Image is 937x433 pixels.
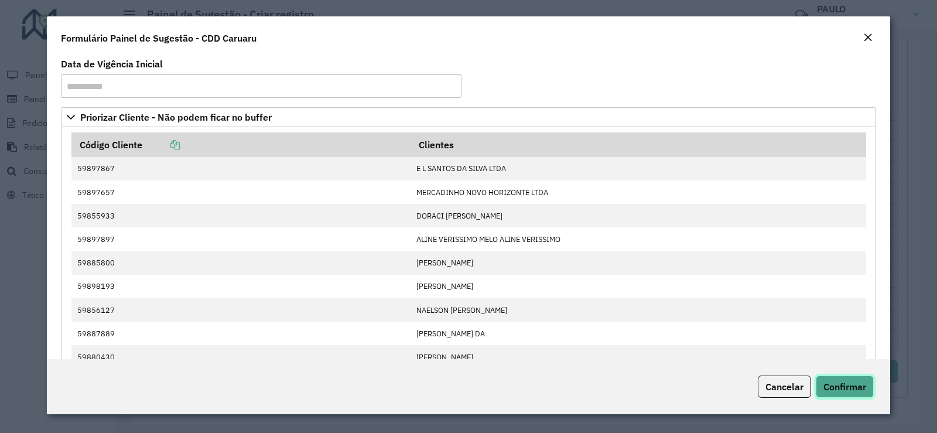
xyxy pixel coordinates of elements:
a: Copiar [142,139,180,151]
td: [PERSON_NAME] [411,275,866,298]
td: 59887889 [71,322,411,345]
td: [PERSON_NAME] [411,251,866,275]
td: NAELSON [PERSON_NAME] [411,298,866,322]
td: 59897657 [71,180,411,204]
td: 59855933 [71,204,411,227]
span: Cancelar [765,381,803,393]
button: Cancelar [758,376,811,398]
span: Confirmar [823,381,866,393]
span: Priorizar Cliente - Não podem ficar no buffer [80,112,272,122]
td: DORACI [PERSON_NAME] [411,204,866,227]
a: Priorizar Cliente - Não podem ficar no buffer [61,107,876,127]
td: 59898193 [71,275,411,298]
em: Fechar [863,33,873,42]
h4: Formulário Painel de Sugestão - CDD Caruaru [61,31,257,45]
td: 59897867 [71,157,411,180]
td: [PERSON_NAME] DA [411,322,866,345]
th: Clientes [411,132,866,157]
th: Código Cliente [71,132,411,157]
td: 59885800 [71,251,411,275]
td: 59897897 [71,227,411,251]
td: 59880430 [71,345,411,369]
td: MERCADINHO NOVO HORIZONTE LTDA [411,180,866,204]
td: E L SANTOS DA SILVA LTDA [411,157,866,180]
button: Confirmar [816,376,874,398]
td: [PERSON_NAME] [411,345,866,369]
td: ALINE VERISSIMO MELO ALINE VERISSIMO [411,227,866,251]
label: Data de Vigência Inicial [61,57,163,71]
button: Close [860,30,876,46]
td: 59856127 [71,298,411,322]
